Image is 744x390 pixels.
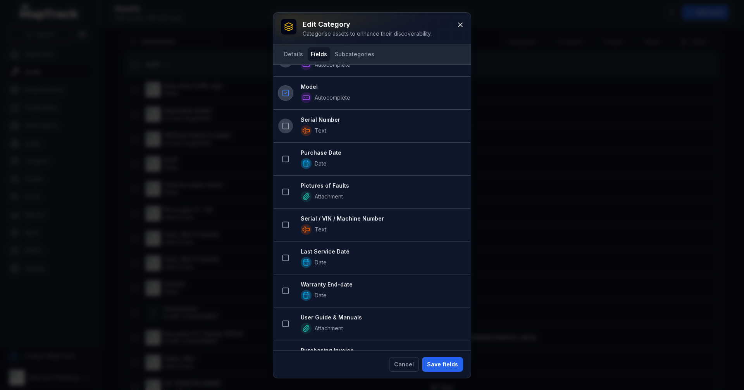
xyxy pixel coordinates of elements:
span: Attachment [315,193,343,200]
strong: Warranty End-date [301,281,464,288]
span: Text [315,127,326,135]
span: Date [315,160,327,167]
span: Date [315,259,327,266]
span: Autocomplete [315,61,350,69]
button: Subcategories [332,47,377,61]
button: Save fields [422,357,463,372]
span: Date [315,292,327,299]
span: Text [315,226,326,233]
strong: User Guide & Manuals [301,314,464,321]
button: Cancel [389,357,419,372]
span: Attachment [315,324,343,332]
button: Fields [308,47,330,61]
button: Details [281,47,306,61]
strong: Model [301,83,464,91]
strong: Purchase Date [301,149,464,157]
div: Categorise assets to enhance their discoverability. [303,30,432,38]
strong: Serial / VIN / Machine Number [301,215,464,223]
strong: Pictures of Faults [301,182,464,190]
strong: Purchasing Invoice [301,347,464,354]
strong: Last Service Date [301,248,464,255]
span: Autocomplete [315,94,350,102]
strong: Serial Number [301,116,464,124]
h3: Edit category [303,19,432,30]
